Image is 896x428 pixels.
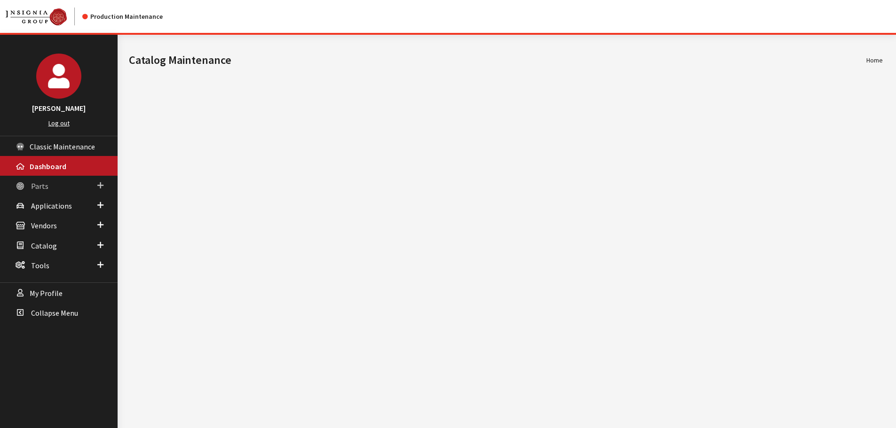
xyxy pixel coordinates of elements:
[30,162,66,171] span: Dashboard
[30,142,95,151] span: Classic Maintenance
[36,54,81,99] img: Cheyenne Dorton
[31,241,57,250] span: Catalog
[6,8,67,25] img: Catalog Maintenance
[82,12,163,22] div: Production Maintenance
[30,288,63,298] span: My Profile
[31,201,72,210] span: Applications
[31,261,49,270] span: Tools
[31,221,57,231] span: Vendors
[866,55,883,65] li: Home
[31,308,78,318] span: Collapse Menu
[31,181,48,191] span: Parts
[48,119,70,127] a: Log out
[9,102,108,114] h3: [PERSON_NAME]
[6,8,82,25] a: Insignia Group logo
[129,52,866,69] h1: Catalog Maintenance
